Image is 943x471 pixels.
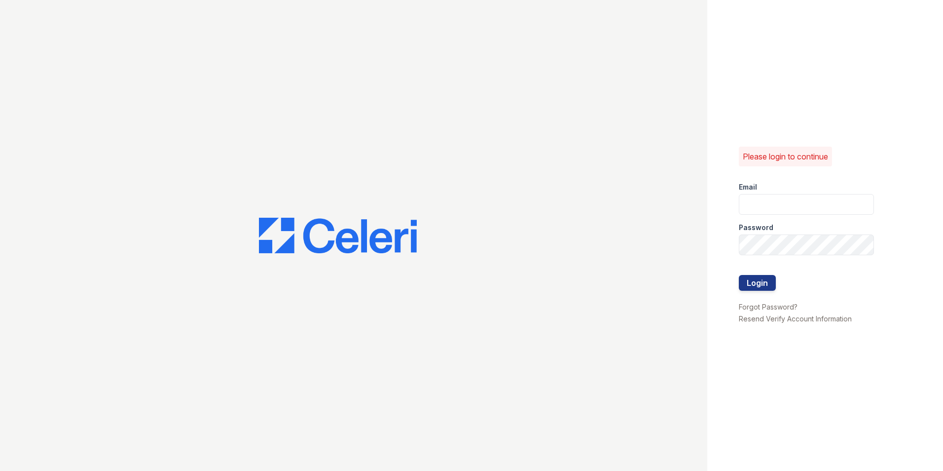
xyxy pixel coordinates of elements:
a: Resend Verify Account Information [739,314,852,323]
p: Please login to continue [743,151,828,162]
label: Password [739,223,773,233]
img: CE_Logo_Blue-a8612792a0a2168367f1c8372b55b34899dd931a85d93a1a3d3e32e68fde9ad4.png [259,218,417,253]
button: Login [739,275,776,291]
label: Email [739,182,757,192]
a: Forgot Password? [739,303,798,311]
